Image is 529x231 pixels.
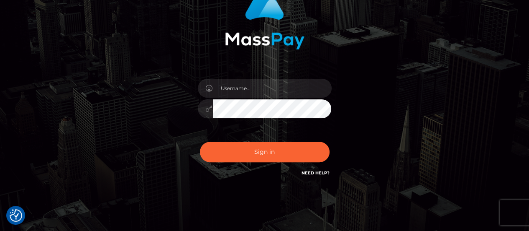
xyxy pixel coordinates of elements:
[200,142,330,162] button: Sign in
[10,209,22,222] img: Revisit consent button
[213,79,332,98] input: Username...
[10,209,22,222] button: Consent Preferences
[302,170,330,176] a: Need Help?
